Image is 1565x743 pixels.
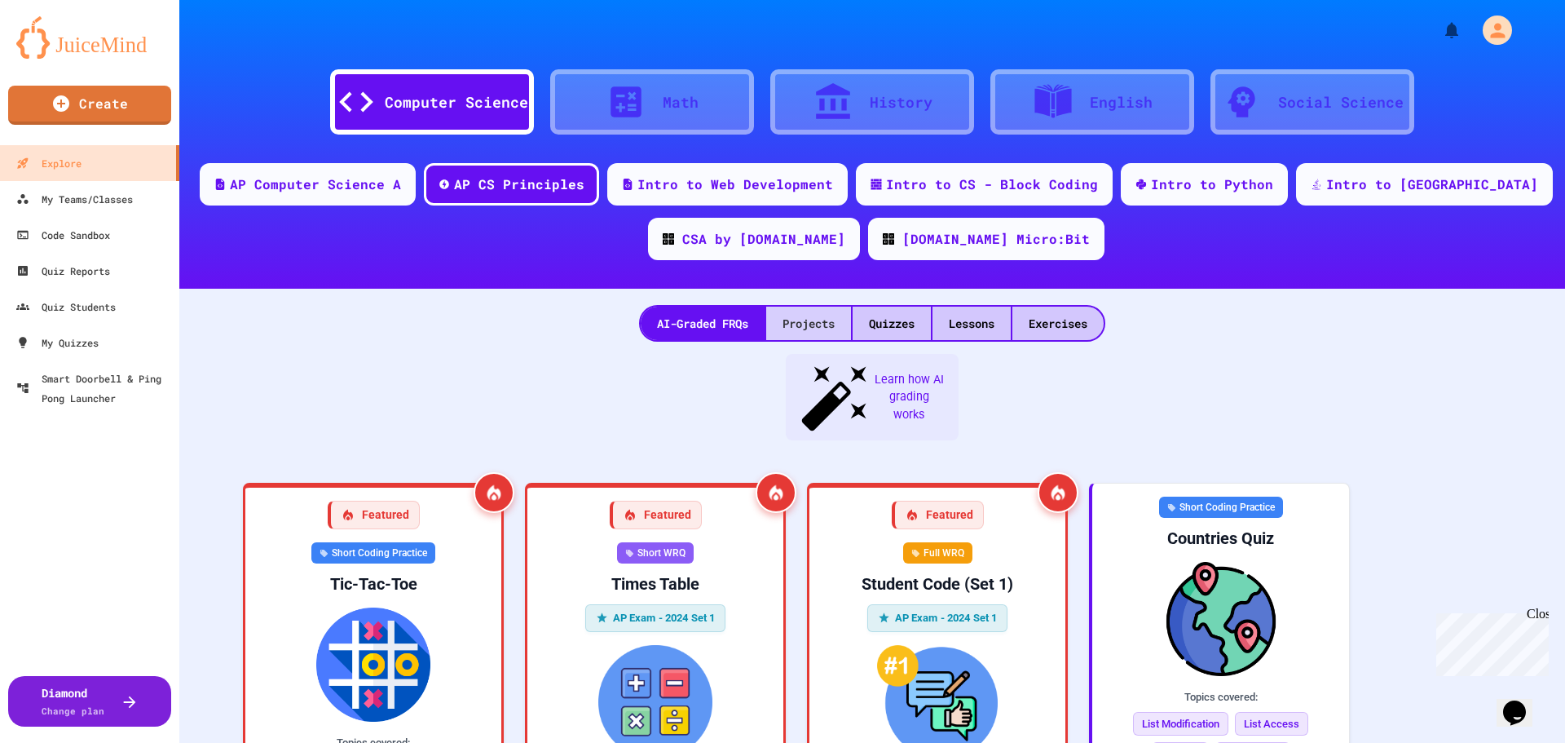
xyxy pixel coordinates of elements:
div: Featured [610,501,702,529]
img: CODE_logo_RGB.png [663,233,674,245]
div: My Account [1466,11,1516,49]
div: My Teams/Classes [16,189,133,209]
div: Math [663,91,699,113]
div: Times Table [540,573,770,595]
div: AI-Graded FRQs [641,307,765,340]
div: My Quizzes [16,333,99,352]
div: Intro to CS - Block Coding [886,175,1098,194]
a: Create [8,86,171,125]
div: Topics covered: [1105,689,1336,705]
div: AP Exam - 2024 Set 1 [867,604,1008,632]
div: Exercises [1012,307,1104,340]
div: Full WRQ [903,542,972,564]
img: CODE_logo_RGB.png [883,233,894,245]
div: Short Coding Practice [311,542,435,564]
div: Intro to Web Development [637,175,833,194]
div: Diamond [42,684,104,719]
div: Social Science [1278,91,1404,113]
div: AP CS Principles [454,175,584,194]
div: Short WRQ [617,542,694,564]
iframe: chat widget [1430,607,1549,676]
img: Tic-Tac-Toe [258,608,488,722]
div: Featured [328,501,420,529]
div: Quiz Students [16,297,116,316]
div: Quiz Reports [16,261,110,281]
img: logo-orange.svg [16,16,163,59]
div: My Notifications [1412,16,1466,44]
div: History [870,91,932,113]
div: [DOMAIN_NAME] Micro:Bit [902,229,1090,249]
div: Countries Quiz [1105,528,1336,549]
div: Intro to [GEOGRAPHIC_DATA] [1326,175,1538,194]
div: English [1090,91,1153,113]
span: List Access [1235,712,1308,736]
div: CSA by [DOMAIN_NAME] [682,229,845,249]
div: Featured [892,501,984,529]
div: Student Code (Set 1) [822,573,1052,595]
div: Explore [16,153,82,173]
div: Lessons [932,307,1011,340]
div: Tic-Tac-Toe [258,573,488,595]
div: Code Sandbox [16,225,110,245]
div: Computer Science [385,91,528,113]
span: Change plan [42,705,104,717]
span: Learn how AI grading works [872,371,946,424]
div: Smart Doorbell & Ping Pong Launcher [16,369,173,408]
img: Countries Quiz [1105,562,1336,676]
button: DiamondChange plan [8,676,171,727]
div: Projects [766,307,851,340]
iframe: chat widget [1497,678,1549,727]
div: AP Exam - 2024 Set 1 [585,604,726,632]
div: Intro to Python [1151,175,1273,194]
div: AP Computer Science A [230,175,401,194]
div: Chat with us now!Close [7,7,112,104]
div: Short Coding Practice [1159,497,1283,518]
span: List Modification [1133,712,1228,736]
div: Quizzes [853,307,931,340]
